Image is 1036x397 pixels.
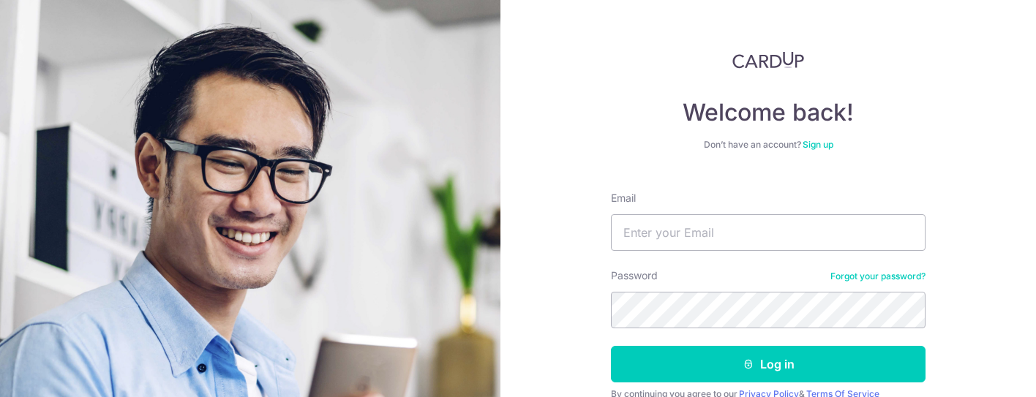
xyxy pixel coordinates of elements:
a: Sign up [803,139,833,150]
label: Email [611,191,636,205]
div: Don’t have an account? [611,139,926,151]
label: Password [611,268,658,283]
button: Log in [611,346,926,382]
a: Forgot your password? [830,271,926,282]
img: CardUp Logo [732,51,804,69]
input: Enter your Email [611,214,926,251]
h4: Welcome back! [611,98,926,127]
